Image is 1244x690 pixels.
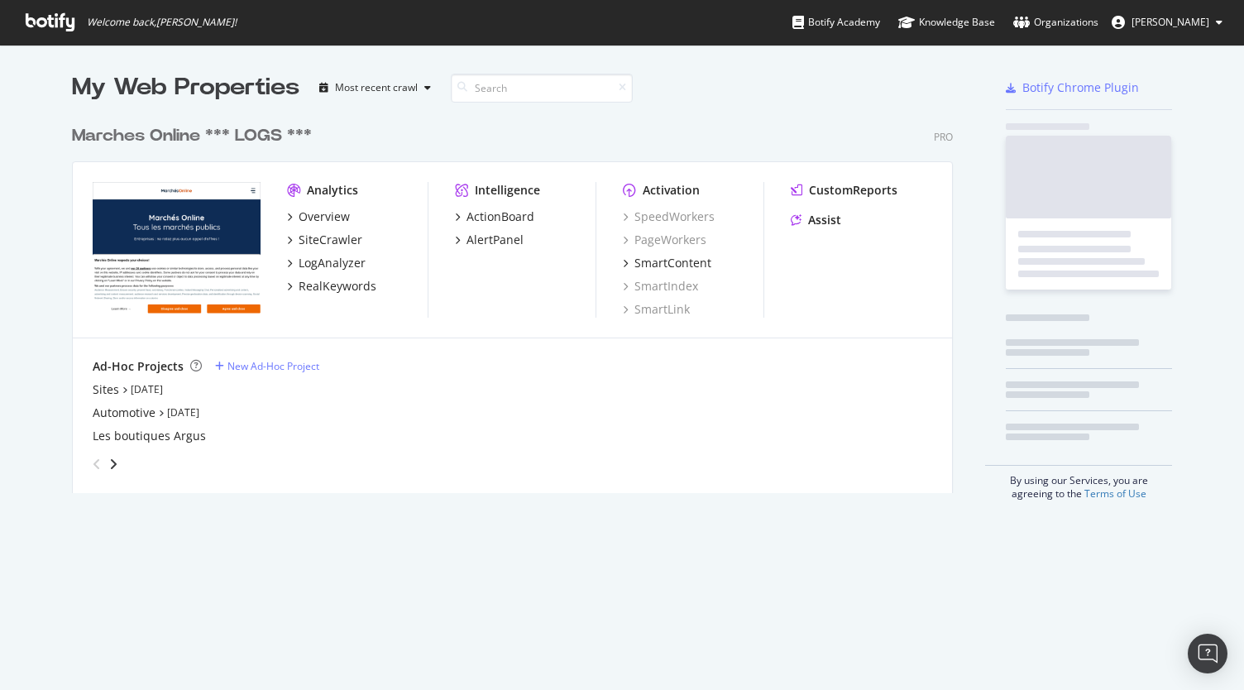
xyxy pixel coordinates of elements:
[623,208,715,225] a: SpeedWorkers
[93,358,184,375] div: Ad-Hoc Projects
[93,182,261,316] img: www.marchesonline.com
[287,278,376,295] a: RealKeywords
[299,208,350,225] div: Overview
[466,232,524,248] div: AlertPanel
[455,208,534,225] a: ActionBoard
[299,232,362,248] div: SiteCrawler
[623,255,711,271] a: SmartContent
[643,182,700,199] div: Activation
[227,359,319,373] div: New Ad-Hoc Project
[791,212,841,228] a: Assist
[623,301,690,318] a: SmartLink
[93,405,155,421] a: Automotive
[475,182,540,199] div: Intelligence
[131,382,163,396] a: [DATE]
[335,83,418,93] div: Most recent crawl
[307,182,358,199] div: Analytics
[72,104,966,493] div: grid
[934,130,953,144] div: Pro
[313,74,438,101] button: Most recent crawl
[809,182,897,199] div: CustomReports
[455,232,524,248] a: AlertPanel
[466,208,534,225] div: ActionBoard
[791,182,897,199] a: CustomReports
[1006,79,1139,96] a: Botify Chrome Plugin
[898,14,995,31] div: Knowledge Base
[93,381,119,398] a: Sites
[287,255,366,271] a: LogAnalyzer
[1098,9,1236,36] button: [PERSON_NAME]
[985,465,1172,501] div: By using our Services, you are agreeing to the
[1132,15,1209,29] span: Mariam Sissoko
[86,451,108,477] div: angle-left
[167,405,199,419] a: [DATE]
[1022,79,1139,96] div: Botify Chrome Plugin
[93,428,206,444] a: Les boutiques Argus
[287,208,350,225] a: Overview
[299,278,376,295] div: RealKeywords
[1188,634,1227,673] div: Open Intercom Messenger
[792,14,880,31] div: Botify Academy
[87,16,237,29] span: Welcome back, [PERSON_NAME] !
[287,232,362,248] a: SiteCrawler
[451,74,633,103] input: Search
[623,278,698,295] a: SmartIndex
[72,71,299,104] div: My Web Properties
[808,212,841,228] div: Assist
[299,255,366,271] div: LogAnalyzer
[108,456,119,472] div: angle-right
[1013,14,1098,31] div: Organizations
[623,232,706,248] a: PageWorkers
[215,359,319,373] a: New Ad-Hoc Project
[634,255,711,271] div: SmartContent
[1084,486,1146,501] a: Terms of Use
